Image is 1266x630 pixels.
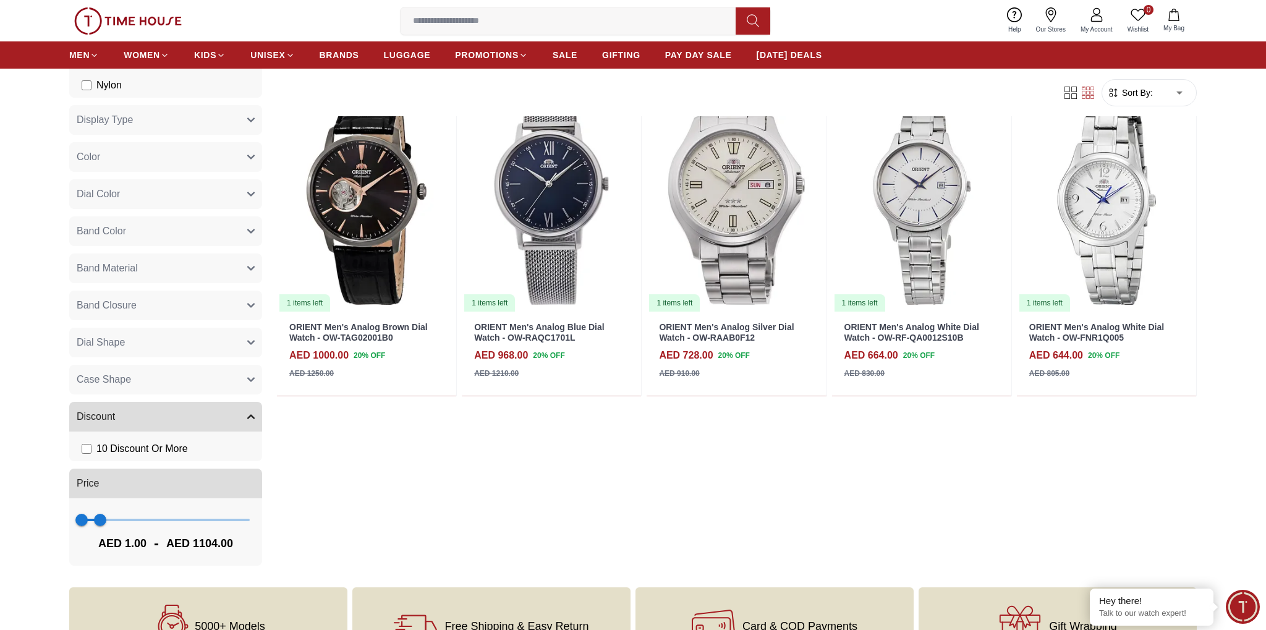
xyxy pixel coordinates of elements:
[1003,25,1026,34] span: Help
[384,49,431,61] span: LUGGAGE
[74,7,182,35] img: ...
[77,224,126,239] span: Band Color
[98,535,147,552] span: AED 1.00
[659,348,713,363] h4: AED 728.00
[82,444,91,454] input: 10 Discount Or More
[602,49,640,61] span: GIFTING
[844,348,898,363] h4: AED 664.00
[250,49,285,61] span: UNISEX
[474,348,528,363] h4: AED 968.00
[659,368,699,379] div: AED 910.00
[474,322,605,343] a: ORIENT Men's Analog Blue Dial Watch - OW-RAQC1701L
[69,469,262,498] button: Price
[659,322,794,343] a: ORIENT Men's Analog Silver Dial Watch - OW-RAAB0F12
[835,294,885,312] div: 1 items left
[277,86,456,312] img: ORIENT Men's Analog Brown Dial Watch - OW-TAG02001B0
[77,335,125,350] span: Dial Shape
[124,49,160,61] span: WOMEN
[69,253,262,283] button: Band Material
[69,142,262,172] button: Color
[1029,368,1069,379] div: AED 805.00
[77,372,131,387] span: Case Shape
[1001,5,1029,36] a: Help
[1019,294,1070,312] div: 1 items left
[553,44,577,66] a: SALE
[69,179,262,209] button: Dial Color
[147,534,166,553] span: -
[69,44,99,66] a: MEN
[844,368,885,379] div: AED 830.00
[462,86,641,313] a: ORIENT Men's Analog Blue Dial Watch - OW-RAQC1701L1 items left
[279,294,330,312] div: 1 items left
[464,294,515,312] div: 1 items left
[384,44,431,66] a: LUGGAGE
[194,49,216,61] span: KIDS
[82,80,91,90] input: Nylon
[77,261,138,276] span: Band Material
[194,44,226,66] a: KIDS
[77,409,115,424] span: Discount
[647,86,826,313] img: ORIENT Men's Analog Silver Dial Watch - OW-RAAB0F12
[1029,348,1083,363] h4: AED 644.00
[665,44,732,66] a: PAY DAY SALE
[96,78,122,93] span: Nylon
[903,350,935,361] span: 20 % OFF
[1144,5,1153,15] span: 0
[289,368,334,379] div: AED 1250.00
[1107,87,1153,99] button: Sort By:
[1158,23,1189,33] span: My Bag
[649,294,700,312] div: 1 items left
[77,298,137,313] span: Band Closure
[354,350,385,361] span: 20 % OFF
[69,216,262,246] button: Band Color
[665,49,732,61] span: PAY DAY SALE
[1076,25,1118,34] span: My Account
[1156,6,1192,35] button: My Bag
[69,291,262,320] button: Band Closure
[1099,595,1204,607] div: Hey there!
[832,86,1011,313] img: ORIENT Men's Analog White Dial Watch - OW-RF-QA0012S10B
[718,350,750,361] span: 20 % OFF
[77,113,133,127] span: Display Type
[1226,590,1260,624] div: Chat Widget
[289,348,349,363] h4: AED 1000.00
[1099,608,1204,619] p: Talk to our watch expert!
[77,476,99,491] span: Price
[844,322,979,343] a: ORIENT Men's Analog White Dial Watch - OW-RF-QA0012S10B
[1120,5,1156,36] a: 0Wishlist
[757,49,822,61] span: [DATE] DEALS
[277,86,456,312] a: ORIENT Men's Analog Brown Dial Watch - OW-TAG02001B01 items left
[1029,322,1164,343] a: ORIENT Men's Analog White Dial Watch - OW-FNR1Q005
[1017,86,1196,313] a: ORIENT Men's Analog White Dial Watch - OW-FNR1Q0051 items left
[289,322,428,343] a: ORIENT Men's Analog Brown Dial Watch - OW-TAG02001B0
[166,535,233,552] span: AED 1104.00
[647,86,826,313] a: ORIENT Men's Analog Silver Dial Watch - OW-RAAB0F121 items left
[602,44,640,66] a: GIFTING
[533,350,564,361] span: 20 % OFF
[1017,86,1196,313] img: ORIENT Men's Analog White Dial Watch - OW-FNR1Q005
[1029,5,1073,36] a: Our Stores
[757,44,822,66] a: [DATE] DEALS
[320,44,359,66] a: BRANDS
[69,105,262,135] button: Display Type
[455,44,528,66] a: PROMOTIONS
[96,441,188,456] span: 10 Discount Or More
[462,86,641,313] img: ORIENT Men's Analog Blue Dial Watch - OW-RAQC1701L
[1031,25,1071,34] span: Our Stores
[124,44,169,66] a: WOMEN
[77,187,120,202] span: Dial Color
[1119,87,1153,99] span: Sort By:
[1123,25,1153,34] span: Wishlist
[69,49,90,61] span: MEN
[832,86,1011,313] a: ORIENT Men's Analog White Dial Watch - OW-RF-QA0012S10B1 items left
[455,49,519,61] span: PROMOTIONS
[69,328,262,357] button: Dial Shape
[77,150,100,164] span: Color
[250,44,294,66] a: UNISEX
[474,368,519,379] div: AED 1210.00
[320,49,359,61] span: BRANDS
[553,49,577,61] span: SALE
[69,402,262,432] button: Discount
[1088,350,1119,361] span: 20 % OFF
[69,365,262,394] button: Case Shape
